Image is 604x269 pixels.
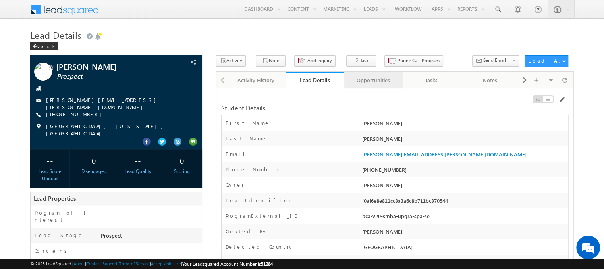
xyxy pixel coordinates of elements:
div: f0af6e8e811cc3a3a6c8b711bc370544 [360,197,568,208]
a: Notes [461,72,520,88]
button: Activity [216,55,246,67]
label: Owner [226,181,244,188]
a: Acceptable Use [151,261,181,266]
div: Prospect [99,232,202,243]
div: -- [32,153,68,168]
em: Start Chat [108,210,144,221]
span: [GEOGRAPHIC_DATA], [US_STATE], [GEOGRAPHIC_DATA] [46,123,185,137]
label: Program of Interest [35,209,93,223]
a: Back [30,42,62,49]
span: Lead Details [30,29,81,41]
span: Add Inquiry [307,57,332,64]
button: Send Email [472,55,509,67]
div: [PERSON_NAME] [360,228,568,239]
div: Scoring [164,168,200,175]
img: Profile photo [34,63,52,83]
span: Prospect [57,73,163,81]
div: [PERSON_NAME] [360,135,568,146]
span: Your Leadsquared Account Number is [182,261,273,267]
span: [PHONE_NUMBER] [46,111,106,119]
label: Created By [226,228,268,235]
label: ProgramExternal_ID [226,212,297,219]
a: Contact Support [86,261,118,266]
label: First Name [226,119,270,127]
span: Phone Call_Program [398,57,440,64]
a: Opportunities [344,72,403,88]
a: Activity History [227,72,286,88]
span: Send Email [483,57,506,64]
div: -- [120,153,156,168]
div: Opportunities [351,75,396,85]
span: [PERSON_NAME] [56,63,162,71]
label: Email [226,150,251,158]
div: Disengaged [76,168,112,175]
div: bca-v20-smba-upgra-spa-se [360,212,568,223]
div: Chat with us now [41,42,133,52]
button: Note [256,55,286,67]
div: Student Details [221,104,450,111]
img: d_60004797649_company_0_60004797649 [14,42,33,52]
button: Task [346,55,376,67]
label: Detected Country [226,243,294,250]
label: Last Name [226,135,267,142]
button: Lead Actions [525,55,568,67]
span: Lead Properties [34,194,76,202]
span: 51284 [261,261,273,267]
div: Lead Actions [528,57,562,64]
button: Phone Call_Program [384,55,443,67]
div: 0 [164,153,200,168]
label: Lead Stage [35,232,83,239]
div: [PHONE_NUMBER] [360,166,568,177]
div: Back [30,42,58,50]
span: © 2025 LeadSquared | | | | | [30,260,273,268]
div: Lead Quality [120,168,156,175]
div: [PERSON_NAME] [360,119,568,131]
a: About [73,261,85,266]
label: Detected State [226,259,291,266]
span: [PERSON_NAME] [362,182,402,188]
a: Terms of Service [119,261,150,266]
a: [PERSON_NAME][EMAIL_ADDRESS][PERSON_NAME][DOMAIN_NAME] [362,151,527,158]
label: Phone Number [226,166,279,173]
button: Add Inquiry [294,55,336,67]
div: Lead Details [291,76,338,84]
label: Concerns [35,247,70,254]
textarea: Type your message and hit 'Enter' [10,73,145,203]
a: Lead Details [286,72,344,88]
div: Minimize live chat window [130,4,149,23]
div: [GEOGRAPHIC_DATA] [360,243,568,254]
div: 0 [76,153,112,168]
a: Tasks [403,72,461,88]
div: Activity History [233,75,278,85]
div: Notes [468,75,513,85]
div: Lead Score Upgrad [32,168,68,182]
div: Tasks [409,75,454,85]
a: [PERSON_NAME][EMAIL_ADDRESS][PERSON_NAME][DOMAIN_NAME] [46,96,160,110]
label: LeadIdentifier [226,197,291,204]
